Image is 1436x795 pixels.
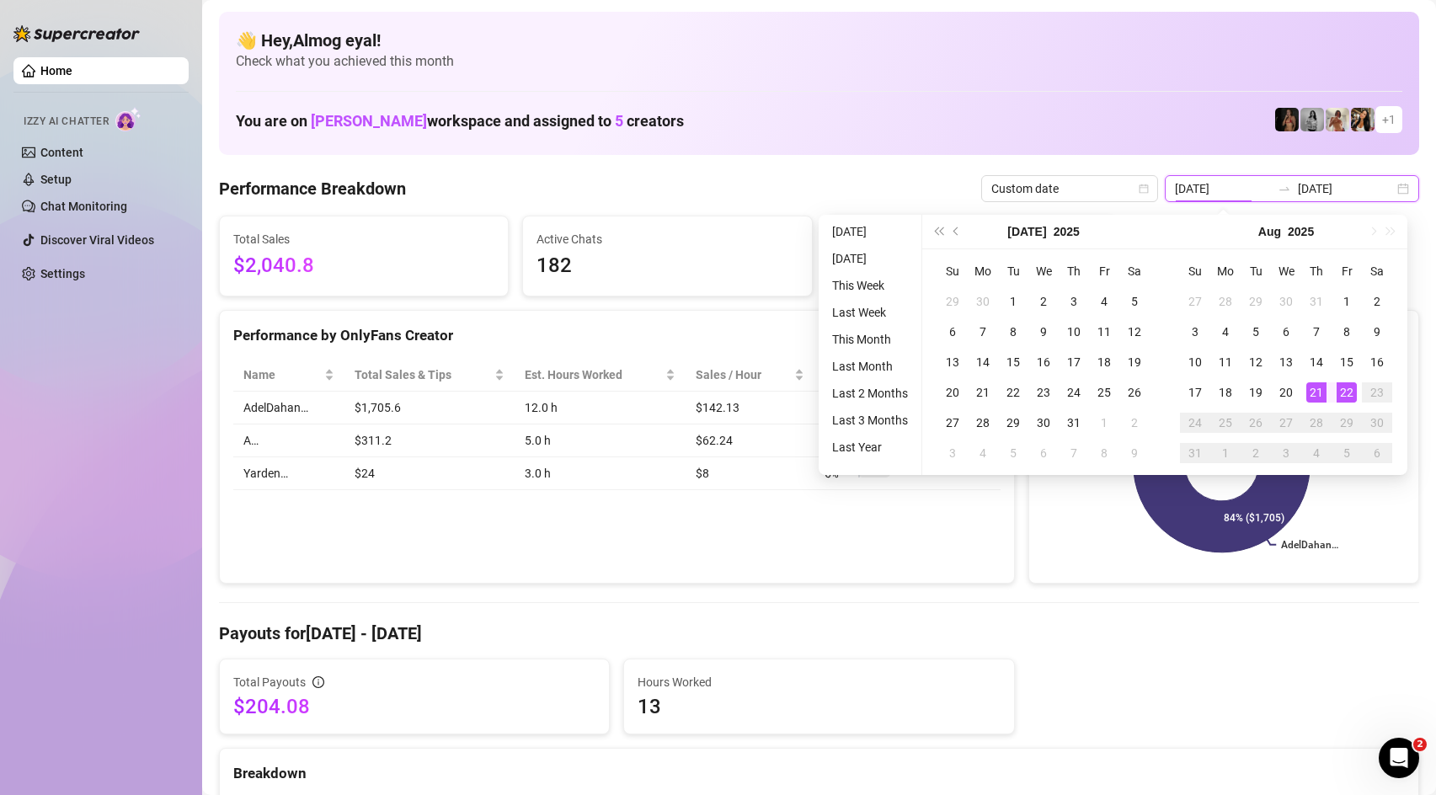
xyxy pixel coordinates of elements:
td: 2025-08-21 [1301,377,1332,408]
div: 4 [1306,443,1327,463]
div: 9 [1033,322,1054,342]
td: 2025-08-22 [1332,377,1362,408]
td: 2025-07-26 [1119,377,1150,408]
div: 24 [1064,382,1084,403]
div: Performance by OnlyFans Creator [233,324,1001,347]
td: 2025-08-11 [1210,347,1241,377]
span: 2 [1413,738,1427,751]
span: 182 [536,250,798,282]
span: 13 [638,693,1000,720]
td: 2025-09-01 [1210,438,1241,468]
th: Sales / Hour [686,359,815,392]
td: 2025-07-04 [1089,286,1119,317]
td: 2025-08-04 [968,438,998,468]
div: 30 [973,291,993,312]
td: 2025-08-06 [1028,438,1059,468]
div: 1 [1215,443,1236,463]
td: 2025-08-15 [1332,347,1362,377]
span: 5 [615,112,623,130]
div: 27 [1276,413,1296,433]
td: 2025-08-12 [1241,347,1271,377]
div: 22 [1337,382,1357,403]
div: 31 [1185,443,1205,463]
div: 29 [942,291,963,312]
a: Home [40,64,72,77]
td: 2025-07-30 [1271,286,1301,317]
td: 2025-08-07 [1301,317,1332,347]
span: Active Chats [536,230,798,248]
span: Total Sales & Tips [355,365,491,384]
div: 12 [1124,322,1145,342]
iframe: Intercom live chat [1379,738,1419,778]
td: 2025-08-03 [1180,317,1210,347]
td: 2025-08-25 [1210,408,1241,438]
img: AdelDahan [1351,108,1375,131]
div: 29 [1337,413,1357,433]
div: 7 [1064,443,1084,463]
div: 9 [1367,322,1387,342]
div: 1 [1003,291,1023,312]
div: 5 [1337,443,1357,463]
img: logo-BBDzfeDw.svg [13,25,140,42]
div: 30 [1367,413,1387,433]
div: 15 [1337,352,1357,372]
td: 2025-08-03 [937,438,968,468]
td: $24 [344,457,515,490]
td: AdelDahan… [233,392,344,424]
th: Mo [1210,256,1241,286]
button: Last year (Control + left) [929,215,948,248]
td: 2025-07-03 [1059,286,1089,317]
span: $2,040.8 [233,250,494,282]
td: 2025-08-29 [1332,408,1362,438]
td: A… [233,424,344,457]
td: 2025-07-24 [1059,377,1089,408]
td: 2025-08-01 [1089,408,1119,438]
a: Discover Viral Videos [40,233,154,247]
td: 2025-08-30 [1362,408,1392,438]
td: 2025-08-04 [1210,317,1241,347]
th: Su [1180,256,1210,286]
div: 3 [942,443,963,463]
td: 2025-07-02 [1028,286,1059,317]
td: 2025-08-08 [1332,317,1362,347]
td: 2025-08-20 [1271,377,1301,408]
div: 28 [1215,291,1236,312]
td: 2025-08-19 [1241,377,1271,408]
li: [DATE] [825,248,915,269]
td: 2025-09-05 [1332,438,1362,468]
span: calendar [1139,184,1149,194]
div: 24 [1185,413,1205,433]
th: Sa [1362,256,1392,286]
img: Green [1326,108,1349,131]
div: 18 [1215,382,1236,403]
td: 2025-07-22 [998,377,1028,408]
div: 14 [1306,352,1327,372]
td: 2025-07-28 [968,408,998,438]
div: Est. Hours Worked [525,365,662,384]
div: 19 [1124,352,1145,372]
td: 2025-07-20 [937,377,968,408]
span: Total Payouts [233,673,306,691]
button: Choose a year [1054,215,1080,248]
a: Setup [40,173,72,186]
td: 2025-07-15 [998,347,1028,377]
td: 2025-07-12 [1119,317,1150,347]
th: We [1028,256,1059,286]
td: 2025-09-04 [1301,438,1332,468]
div: 25 [1215,413,1236,433]
li: Last Year [825,437,915,457]
td: 2025-06-29 [937,286,968,317]
li: Last Week [825,302,915,323]
span: Hours Worked [638,673,1000,691]
td: 2025-08-14 [1301,347,1332,377]
td: $8 [686,457,815,490]
button: Choose a month [1258,215,1281,248]
li: Last Month [825,356,915,376]
div: 13 [1276,352,1296,372]
td: $142.13 [686,392,815,424]
td: $1,705.6 [344,392,515,424]
td: 2025-08-09 [1362,317,1392,347]
div: 6 [1367,443,1387,463]
div: 20 [1276,382,1296,403]
th: Mo [968,256,998,286]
